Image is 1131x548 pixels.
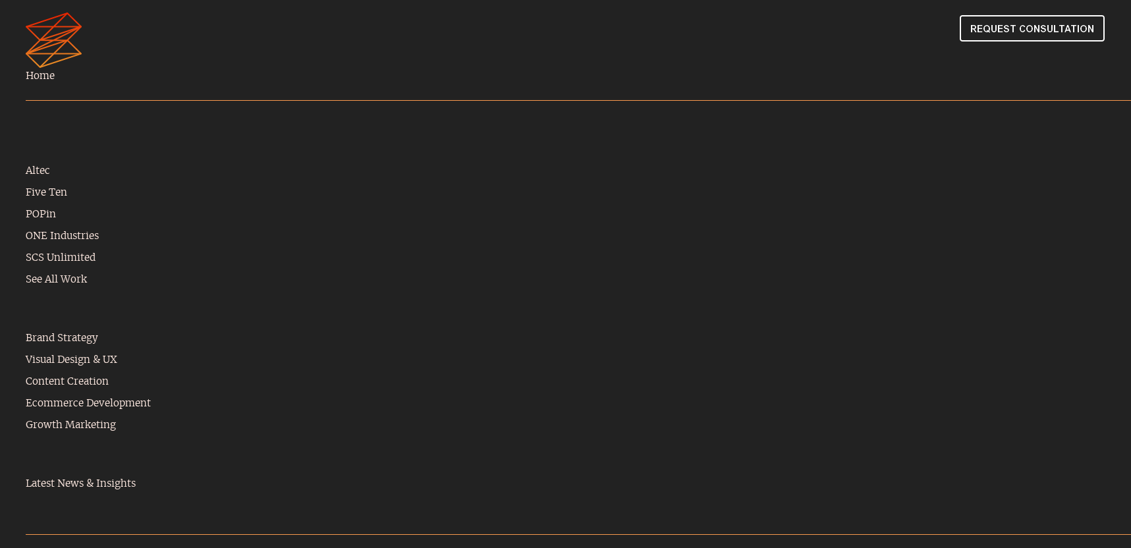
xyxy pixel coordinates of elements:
a: Latest News & Insights [26,476,136,491]
strong: Services [26,306,100,324]
a: Five Ten [26,184,67,200]
a: Ecommerce Development [26,395,151,411]
a: Visual Design & UX [26,352,117,368]
a: Content Creation [26,373,109,389]
strong: Work [26,138,71,157]
a: Home [26,69,55,82]
a: Altec [26,163,50,178]
a: Growth Marketing [26,417,116,433]
a: See All Work [26,271,87,287]
a: SCS Unlimited [26,250,96,265]
a: POPin [26,206,56,222]
a: Brand Strategy [26,330,98,346]
img: REQUEST CONSULTATION [960,15,1105,41]
a: ONE Industries [26,228,99,244]
strong: What's Fresh [26,451,139,470]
